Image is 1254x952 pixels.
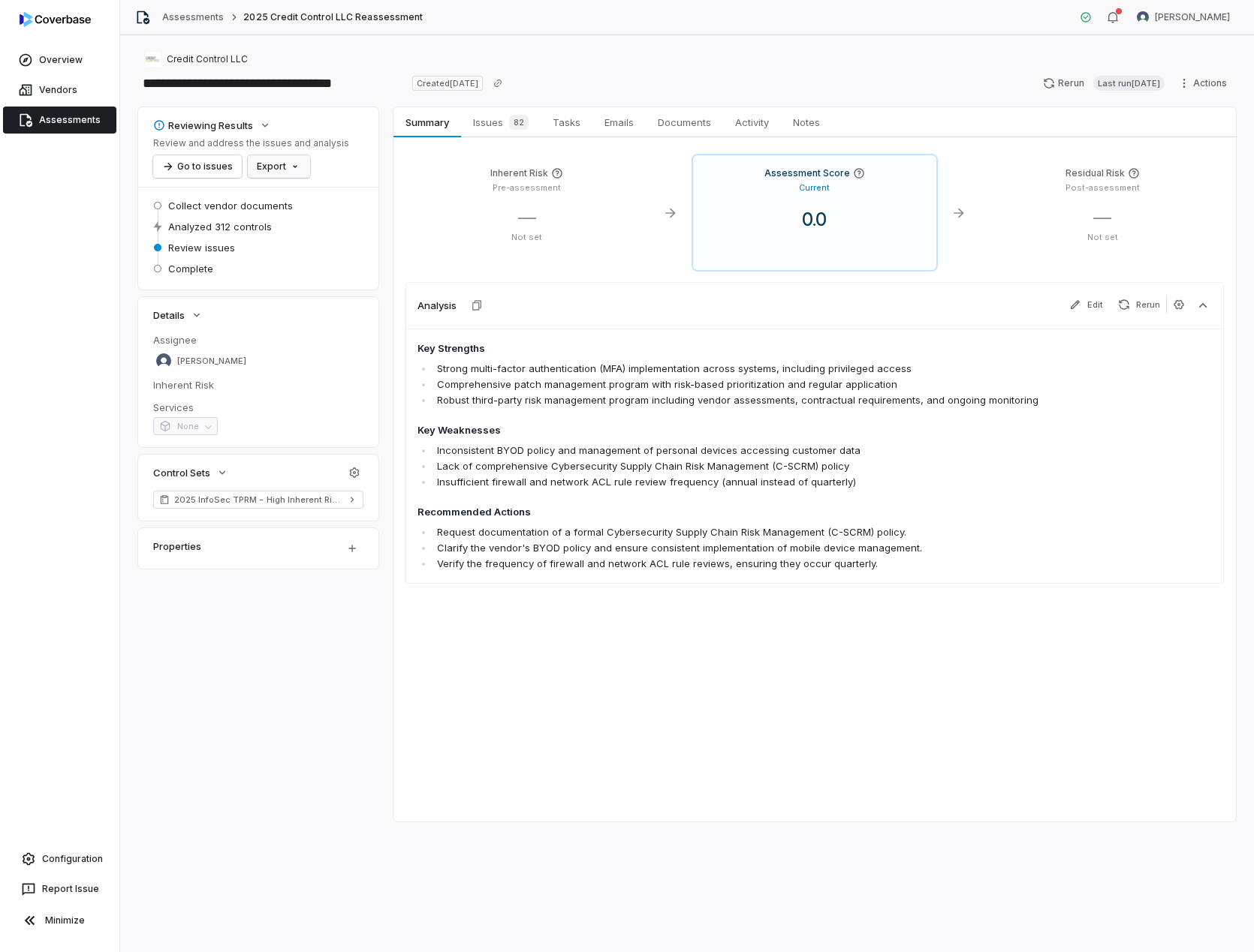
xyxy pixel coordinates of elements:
a: Vendors [3,77,116,104]
span: Notes [787,113,826,132]
p: Pre-assessment [417,182,636,194]
span: Created [DATE] [412,76,483,91]
p: Not set [417,232,636,243]
li: Verify the frequency of firewall and network ACL rule reviews, ensuring they occur quarterly. [433,556,1053,572]
span: — [1093,206,1111,228]
button: Export [248,155,310,178]
span: Emails [598,113,640,132]
div: Reviewing Results [153,119,253,132]
span: [PERSON_NAME] [177,356,246,367]
li: Lack of comprehensive Cybersecurity Supply Chain Risk Management (C-SCRM) policy [433,458,1053,474]
button: Report Issue [6,875,113,902]
li: Inconsistent BYOD policy and management of personal devices accessing customer data [433,443,1053,458]
button: Reviewing Results [149,112,276,139]
h4: Inherent Risk [490,167,548,179]
span: Tasks [547,113,586,132]
button: RerunLast run[DATE] [1034,72,1174,95]
button: Copy link [484,70,511,97]
a: Assessments [3,107,116,134]
span: Collect vendor documents [168,199,293,212]
span: Last run [DATE] [1093,76,1165,91]
dt: Assignee [153,333,363,347]
span: Details [153,308,185,322]
li: Comprehensive patch management program with risk-based prioritization and regular application [433,377,1053,392]
button: https://credit-control.com/Credit Control LLC [141,46,252,73]
p: Not set [993,232,1212,243]
span: Complete [168,262,213,275]
h4: Residual Risk [1066,167,1125,179]
a: Configuration [6,845,113,872]
span: 0.0 [790,209,839,230]
img: logo-D7KZi-bG.svg [20,12,91,27]
a: Assessments [162,11,224,23]
h4: Key Weaknesses [417,423,1053,438]
span: Review issues [168,241,235,254]
a: 2025 InfoSec TPRM - High Inherent Risk (TruSight Supported) [153,491,363,509]
span: Control Sets [153,466,210,479]
span: Activity [729,113,775,132]
span: — [518,206,536,228]
li: Robust third-party risk management program including vendor assessments, contractual requirements... [433,392,1053,408]
h4: Assessment Score [764,167,850,179]
li: Request documentation of a formal Cybersecurity Supply Chain Risk Management (C-SCRM) policy. [433,524,1053,540]
span: 2025 Credit Control LLC Reassessment [243,11,422,23]
h4: Key Strengths [417,341,1053,356]
p: Current [799,182,830,194]
h4: Recommended Actions [417,505,1053,520]
li: Insufficient firewall and network ACL rule review frequency (annual instead of quarterly) [433,474,1053,490]
p: Post-assessment [993,182,1212,194]
span: Analyzed 312 controls [168,220,272,233]
dt: Services [153,401,363,414]
button: Control Sets [149,459,233,486]
a: Overview [3,47,116,74]
img: Bridget Seagraves avatar [156,353,171,368]
h3: Analysis [417,299,457,312]
img: Ryan Jenkins avatar [1137,11,1149,23]
span: Summary [399,113,454,132]
dt: Inherent Risk [153,378,363,392]
button: Rerun [1112,296,1166,314]
button: Ryan Jenkins avatar[PERSON_NAME] [1128,6,1239,29]
li: Strong multi-factor authentication (MFA) implementation across systems, including privileged access [433,361,1053,377]
button: Actions [1174,72,1236,95]
span: 2025 InfoSec TPRM - High Inherent Risk (TruSight Supported) [174,494,342,506]
button: Go to issues [153,155,242,178]
span: Documents [652,113,717,132]
button: Minimize [6,905,113,935]
span: [PERSON_NAME] [1155,11,1230,23]
li: Clarify the vendor's BYOD policy and ensure consistent implementation of mobile device management. [433,540,1053,556]
button: Details [149,302,207,329]
span: 82 [509,115,529,130]
span: Issues [467,112,535,133]
p: Review and address the issues and analysis [153,137,349,149]
button: Edit [1063,296,1109,314]
span: Credit Control LLC [167,53,248,65]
